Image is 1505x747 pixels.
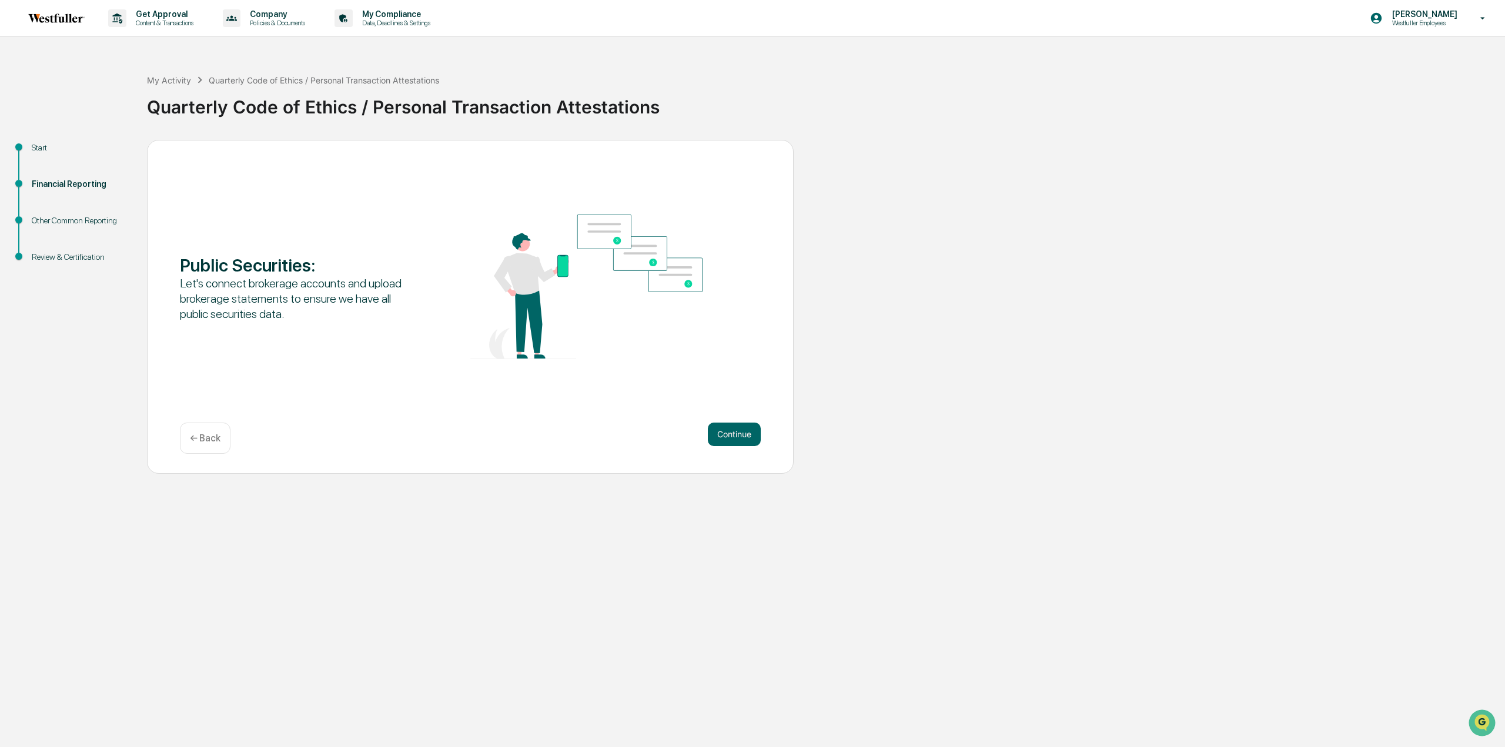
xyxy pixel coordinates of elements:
p: Policies & Documents [240,19,311,27]
div: We're available if you need us! [40,102,149,111]
div: Quarterly Code of Ethics / Personal Transaction Attestations [147,87,1499,118]
div: 🔎 [12,172,21,181]
div: Financial Reporting [32,178,128,190]
span: Pylon [117,199,142,208]
span: Preclearance [24,148,76,160]
div: Other Common Reporting [32,215,128,227]
p: [PERSON_NAME] [1383,9,1463,19]
button: Start new chat [200,93,214,108]
div: Start [32,142,128,154]
p: My Compliance [353,9,436,19]
a: 🔎Data Lookup [7,166,79,187]
img: logo [28,14,85,23]
div: Start new chat [40,90,193,102]
div: Public Securities : [180,254,412,276]
button: Continue [708,423,761,446]
span: Attestations [97,148,146,160]
p: Company [240,9,311,19]
img: 1746055101610-c473b297-6a78-478c-a979-82029cc54cd1 [12,90,33,111]
a: 🗄️Attestations [81,143,150,165]
p: Westfuller Employees [1383,19,1463,27]
div: 🗄️ [85,149,95,159]
a: 🖐️Preclearance [7,143,81,165]
div: Let's connect brokerage accounts and upload brokerage statements to ensure we have all public sec... [180,276,412,321]
img: Public Securities [470,215,703,359]
p: Get Approval [126,9,199,19]
div: Quarterly Code of Ethics / Personal Transaction Attestations [209,75,439,85]
div: Review & Certification [32,251,128,263]
div: 🖐️ [12,149,21,159]
a: Powered byPylon [83,199,142,208]
p: How can we help? [12,25,214,43]
span: Data Lookup [24,170,74,182]
div: My Activity [147,75,191,85]
p: Content & Transactions [126,19,199,27]
iframe: Open customer support [1467,708,1499,740]
p: Data, Deadlines & Settings [353,19,436,27]
p: ← Back [190,433,220,444]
